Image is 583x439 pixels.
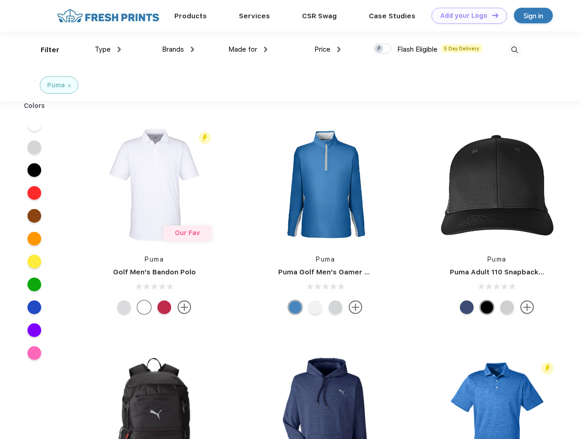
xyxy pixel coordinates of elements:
div: Sign in [524,11,543,21]
a: Puma [316,256,335,263]
span: Flash Eligible [397,45,437,54]
span: Brands [162,45,184,54]
div: Colors [17,101,52,111]
img: dropdown.png [118,47,121,52]
a: Services [239,12,270,20]
img: dropdown.png [191,47,194,52]
div: Peacoat Qut Shd [460,300,474,314]
img: more.svg [178,300,191,314]
div: High Rise [117,300,131,314]
img: func=resize&h=266 [436,124,558,246]
div: Filter [41,45,59,55]
div: High Rise [329,300,342,314]
img: more.svg [349,300,362,314]
span: Type [95,45,111,54]
span: 5 Day Delivery [441,44,482,53]
div: Bright Cobalt [288,300,302,314]
a: Puma [487,256,507,263]
img: fo%20logo%202.webp [54,8,162,24]
img: dropdown.png [337,47,340,52]
span: Our Fav [175,229,200,236]
img: filter_cancel.svg [68,84,71,87]
img: desktop_search.svg [507,43,522,58]
div: Pma Blk Pma Blk [480,300,494,314]
div: Ski Patrol [157,300,171,314]
span: Price [314,45,330,54]
img: flash_active_toggle.svg [199,132,211,144]
a: Products [174,12,207,20]
div: Quarry Brt Whit [500,300,514,314]
div: Bright White [137,300,151,314]
a: Puma Golf Men's Gamer Golf Quarter-Zip [278,268,423,276]
img: func=resize&h=266 [265,124,386,246]
img: DT [492,13,498,18]
div: Bright White [308,300,322,314]
span: Made for [228,45,257,54]
div: Add your Logo [440,12,487,20]
img: flash_active_toggle.svg [541,362,554,375]
img: func=resize&h=266 [93,124,215,246]
a: Puma [145,256,164,263]
img: dropdown.png [264,47,267,52]
a: CSR Swag [302,12,337,20]
a: Sign in [514,8,553,23]
a: Golf Men's Bandon Polo [113,268,196,276]
img: more.svg [520,300,534,314]
div: Puma [47,80,65,90]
